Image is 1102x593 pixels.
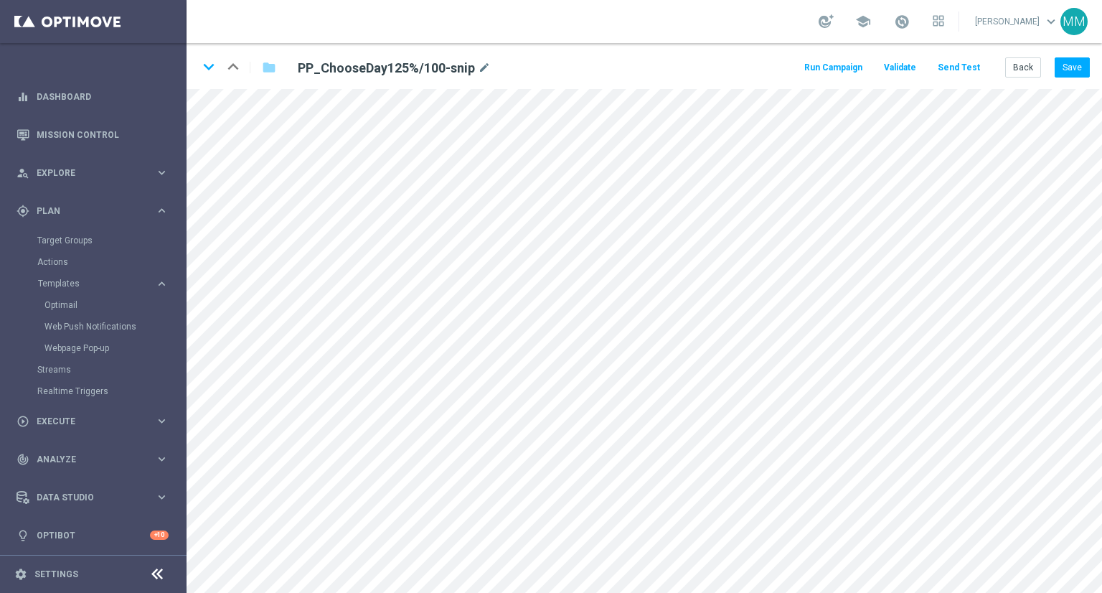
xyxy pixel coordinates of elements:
div: Data Studio [17,491,155,504]
span: Validate [884,62,916,73]
i: keyboard_arrow_right [155,277,169,291]
div: Optibot [17,516,169,554]
i: lightbulb [17,529,29,542]
i: play_circle_outline [17,415,29,428]
button: equalizer Dashboard [16,91,169,103]
div: Mission Control [17,116,169,154]
button: folder [260,56,278,79]
a: Dashboard [37,78,169,116]
button: Save [1055,57,1090,78]
button: person_search Explore keyboard_arrow_right [16,167,169,179]
div: Plan [17,205,155,218]
div: MM [1060,8,1088,35]
button: Validate [882,58,918,78]
button: gps_fixed Plan keyboard_arrow_right [16,205,169,217]
div: Actions [37,251,185,273]
div: Target Groups [37,230,185,251]
span: school [855,14,871,29]
i: settings [14,568,27,581]
button: track_changes Analyze keyboard_arrow_right [16,454,169,465]
div: Explore [17,167,155,179]
span: Execute [37,417,155,426]
a: Streams [37,364,149,375]
a: Web Push Notifications [44,321,149,332]
span: Plan [37,207,155,215]
a: Realtime Triggers [37,386,149,397]
i: person_search [17,167,29,179]
span: Templates [38,279,141,288]
button: Run Campaign [802,58,865,78]
a: Optimail [44,299,149,311]
i: keyboard_arrow_right [155,490,169,504]
button: Back [1005,57,1041,78]
button: Templates keyboard_arrow_right [37,278,169,289]
i: keyboard_arrow_right [155,414,169,428]
a: Target Groups [37,235,149,246]
div: Templates [38,279,155,288]
div: Execute [17,415,155,428]
i: folder [262,59,276,76]
span: Analyze [37,455,155,464]
div: Realtime Triggers [37,380,185,402]
i: keyboard_arrow_right [155,166,169,179]
i: gps_fixed [17,205,29,218]
i: keyboard_arrow_down [198,56,220,78]
button: Mission Control [16,129,169,141]
div: Webpage Pop-up [44,337,185,359]
div: +10 [150,531,169,540]
div: Dashboard [17,78,169,116]
span: Data Studio [37,493,155,502]
span: keyboard_arrow_down [1043,14,1059,29]
a: Settings [34,570,78,579]
div: Analyze [17,453,155,466]
a: Mission Control [37,116,169,154]
button: lightbulb Optibot +10 [16,530,169,541]
button: Send Test [936,58,982,78]
button: play_circle_outline Execute keyboard_arrow_right [16,416,169,427]
h2: PP_ChooseDay125%/100-snip [298,60,475,77]
div: Streams [37,359,185,380]
span: Explore [37,169,155,177]
i: track_changes [17,453,29,466]
a: Webpage Pop-up [44,342,149,354]
button: Data Studio keyboard_arrow_right [16,492,169,503]
a: Actions [37,256,149,268]
div: Templates [37,273,185,359]
i: keyboard_arrow_right [155,452,169,466]
div: Web Push Notifications [44,316,185,337]
i: keyboard_arrow_right [155,204,169,218]
a: Optibot [37,516,150,554]
i: equalizer [17,90,29,103]
div: Optimail [44,294,185,316]
a: [PERSON_NAME]keyboard_arrow_down [974,11,1060,32]
i: mode_edit [478,60,491,77]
